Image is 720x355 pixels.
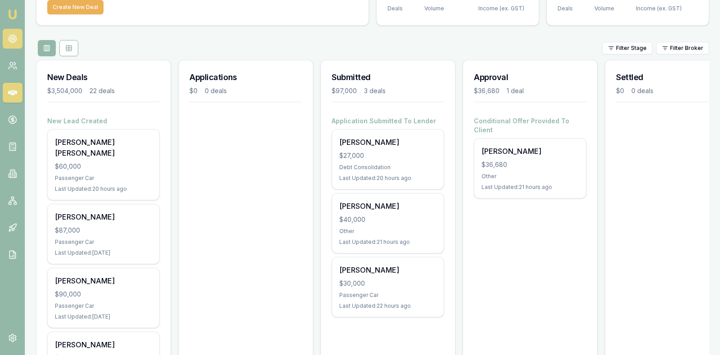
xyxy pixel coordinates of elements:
img: emu-icon-u.png [7,9,18,20]
div: Passenger Car [55,175,152,182]
div: 0 deals [631,86,653,95]
div: Income (ex. GST) [636,5,682,12]
div: [PERSON_NAME] [55,211,152,222]
div: Passenger Car [55,302,152,310]
div: $97,000 [332,86,357,95]
h4: New Lead Created [47,117,160,126]
div: [PERSON_NAME] [55,339,152,350]
div: Passenger Car [339,292,436,299]
div: Last Updated: 20 hours ago [55,185,152,193]
h3: Applications [189,71,302,84]
div: $40,000 [339,215,436,224]
div: 3 deals [364,86,386,95]
div: 22 deals [90,86,115,95]
div: $36,680 [474,86,499,95]
div: Debt Consolidation [339,164,436,171]
div: Last Updated: 20 hours ago [339,175,436,182]
span: Filter Broker [670,45,703,52]
div: Other [339,228,436,235]
div: $60,000 [55,162,152,171]
h3: Submitted [332,71,444,84]
div: $0 [189,86,198,95]
div: [PERSON_NAME] [339,201,436,211]
div: 0 deals [205,86,227,95]
div: [PERSON_NAME] [481,146,579,157]
div: Income (ex. GST) [478,5,524,12]
div: Last Updated: [DATE] [55,313,152,320]
div: Last Updated: 21 hours ago [339,238,436,246]
div: $0 [616,86,624,95]
div: [PERSON_NAME] [55,275,152,286]
div: $87,000 [55,226,152,235]
div: [PERSON_NAME] [PERSON_NAME] [55,137,152,158]
button: Filter Stage [602,42,652,54]
div: $27,000 [339,151,436,160]
div: $36,680 [481,160,579,169]
div: $90,000 [55,290,152,299]
div: [PERSON_NAME] [339,137,436,148]
h3: New Deals [47,71,160,84]
h4: Application Submitted To Lender [332,117,444,126]
button: Filter Broker [656,42,709,54]
div: Last Updated: 22 hours ago [339,302,436,310]
div: Other [481,173,579,180]
div: Volume [594,5,614,12]
div: Passenger Car [55,238,152,246]
div: $30,000 [339,279,436,288]
div: Last Updated: 21 hours ago [481,184,579,191]
h4: Conditional Offer Provided To Client [474,117,586,135]
span: Filter Stage [616,45,647,52]
div: Volume [424,5,457,12]
div: [PERSON_NAME] [339,265,436,275]
div: Last Updated: [DATE] [55,249,152,256]
div: 1 deal [507,86,524,95]
div: Deals [558,5,573,12]
h3: Approval [474,71,586,84]
div: Deals [387,5,403,12]
div: $3,504,000 [47,86,82,95]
